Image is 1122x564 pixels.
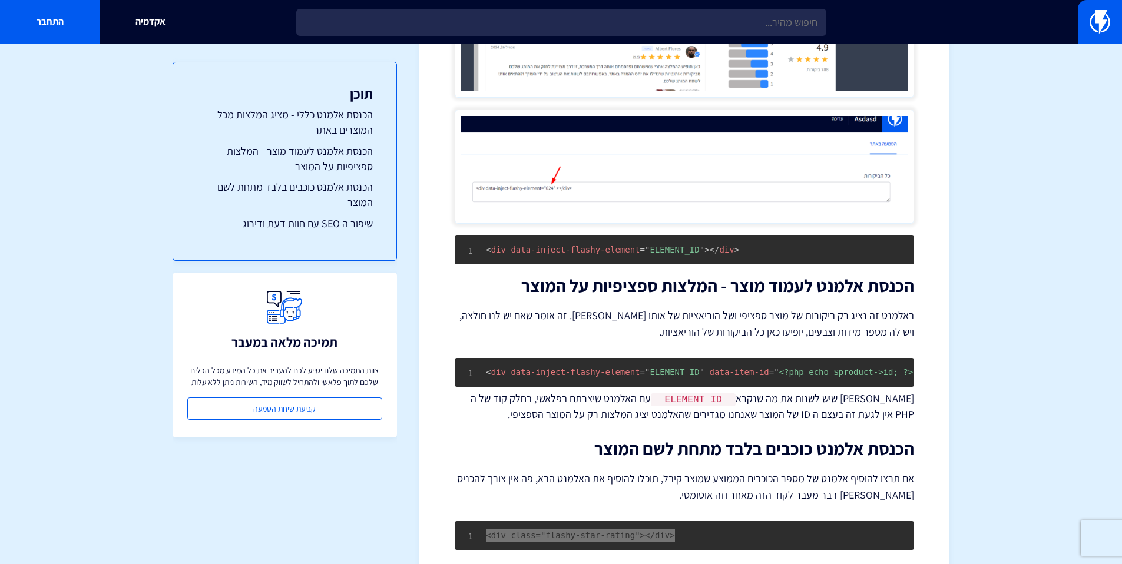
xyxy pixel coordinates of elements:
[197,144,373,174] a: הכנסת אלמנט לעמוד מוצר - המלצות ספציפיות על המוצר
[769,367,918,377] span: <?php echo $product->id; ?>
[455,276,914,296] h2: הכנסת אלמנט לעמוד מוצר - המלצות ספציפיות על המוצר
[455,307,914,340] p: באלמנט זה נציג רק ביקורות של מוצר ספציפי ושל הוריאציות של אותו [PERSON_NAME]. זה אומר שאם יש לנו ...
[486,367,491,377] span: <
[511,530,535,540] span: class
[486,245,491,254] span: <
[710,245,734,254] span: div
[536,530,640,540] span: flashy-star-rating
[640,530,645,540] span: >
[486,367,506,377] span: div
[640,367,645,377] span: =
[197,86,373,101] h3: תוכן
[645,530,670,540] span: div
[710,367,769,377] span: data-item-id
[231,335,337,349] h3: תמיכה מלאה במעבר
[640,245,645,254] span: =
[536,530,541,540] span: =
[486,245,506,254] span: div
[541,530,545,540] span: "
[769,367,774,377] span: =
[197,180,373,210] a: הכנסת אלמנט כוכבים בלבד מתחת לשם המוצר
[197,107,373,137] a: הכנסת אלמנט כללי - מציג המלצות מכל המוצרים באתר
[640,367,705,377] span: ELEMENT_ID
[455,439,914,459] h2: הכנסת אלמנט כוכבים בלבד מתחת לשם המוצר
[710,245,720,254] span: </
[455,391,914,422] p: [PERSON_NAME] שיש לשנות את מה שנקרא עם האלמנט שיצרתם בפלאשי, בחלק קוד של ה PHP אין לגעת זה בעצם ה...
[187,364,382,388] p: צוות התמיכה שלנו יסייע לכם להעביר את כל המידע מכל הכלים שלכם לתוך פלאשי ולהתחיל לשווק מיד, השירות...
[187,397,382,420] a: קביעת שיחת הטמעה
[774,367,779,377] span: "
[704,245,709,254] span: >
[734,245,739,254] span: >
[511,367,640,377] span: data-inject-flashy-element
[486,530,506,540] span: div
[197,216,373,231] a: שיפור ה SEO עם חוות דעת ודירוג
[296,9,826,36] input: חיפוש מהיר...
[455,470,914,503] p: אם תרצו להוסיף אלמנט של מספר הכוכבים הממוצע שמוצר קיבל, תוכלו להוסיף את האלמנט הבא, פה אין צורך ל...
[645,367,650,377] span: "
[486,530,491,540] span: <
[635,530,640,540] span: "
[670,530,674,540] span: >
[645,245,650,254] span: "
[700,245,704,254] span: "
[913,367,918,377] span: "
[645,530,655,540] span: </
[700,367,704,377] span: "
[640,245,705,254] span: ELEMENT_ID
[511,245,640,254] span: data-inject-flashy-element
[651,393,736,406] code: __ELEMENT_ID__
